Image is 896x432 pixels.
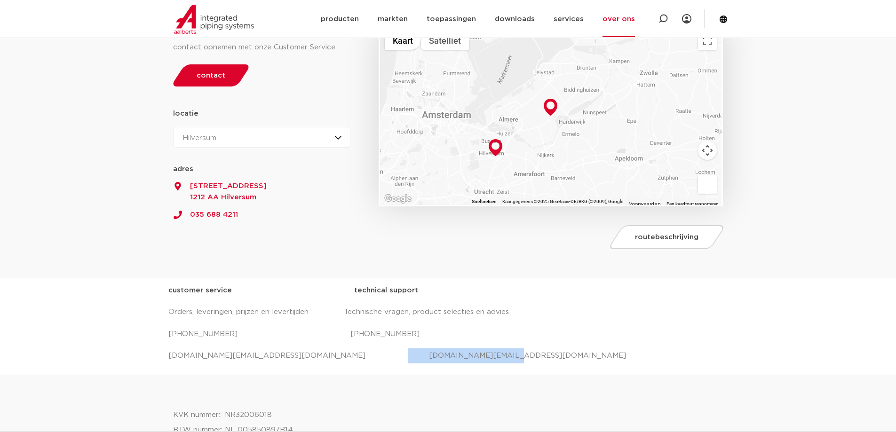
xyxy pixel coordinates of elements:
[168,327,728,342] p: [PHONE_NUMBER] [PHONE_NUMBER]
[168,287,418,294] strong: customer service technical support
[554,1,584,37] a: services
[635,234,698,241] span: routebeschrijving
[385,31,421,50] button: Stratenkaart tonen
[502,199,623,204] span: Kaartgegevens ©2025 GeoBasis-DE/BKG (©2009), Google
[183,134,216,141] span: Hilversum
[427,1,476,37] a: toepassingen
[321,1,359,37] a: producten
[173,25,351,55] div: Voor algemene en technische vragen kunt u contact opnemen met onze Customer Service
[168,348,728,363] p: [DOMAIN_NAME][EMAIL_ADDRESS][DOMAIN_NAME] [DOMAIN_NAME][EMAIL_ADDRESS][DOMAIN_NAME]
[603,1,635,37] a: over ons
[382,193,413,205] a: Dit gebied openen in Google Maps (er wordt een nieuw venster geopend)
[472,198,497,205] button: Sneltoetsen
[698,141,717,160] button: Bedieningsopties voor de kaartweergave
[378,1,408,37] a: markten
[197,72,225,79] span: contact
[495,1,535,37] a: downloads
[608,225,726,249] a: routebeschrijving
[698,31,717,50] button: Weergave op volledig scherm aan- of uitzetten
[170,64,251,86] a: contact
[629,202,661,206] a: Voorwaarden (wordt geopend in een nieuw tabblad)
[173,110,198,117] strong: locatie
[666,201,719,206] a: Een kaartfout rapporteren
[698,175,717,194] button: Sleep Pegman de kaart op om Street View te openen
[421,31,469,50] button: Satellietbeelden tonen
[168,305,728,320] p: Orders, leveringen, prijzen en levertijden Technische vragen, product selecties en advies
[321,1,635,37] nav: Menu
[382,193,413,205] img: Google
